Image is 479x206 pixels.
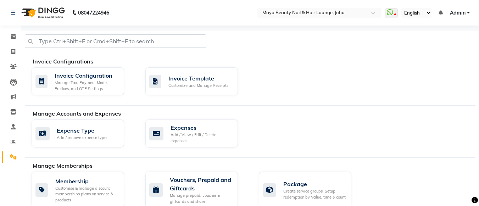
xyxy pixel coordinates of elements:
[55,80,118,91] div: Manage Tax, Payment Mode, Prefixes, and OTP Settings
[168,74,228,83] div: Invoice Template
[145,67,249,95] a: Invoice TemplateCustomize and Manage Receipts
[145,119,249,147] a: ExpensesAdd / View / Edit / Delete expenses
[55,185,118,203] div: Customise & manage discount memberships plans on service & products
[32,119,135,147] a: Expense TypeAdd / remove expense types
[171,132,232,144] div: Add / View / Edit / Delete expenses
[283,188,346,200] div: Create service groups, Setup redemption by Value, time & count
[171,123,232,132] div: Expenses
[170,193,232,204] div: Manage prepaid, voucher & giftcards and share
[55,177,118,185] div: Membership
[283,180,346,188] div: Package
[25,34,206,48] input: Type Ctrl+Shift+F or Cmd+Shift+F to search
[55,71,118,80] div: Invoice Configuration
[168,83,228,89] div: Customize and Manage Receipts
[450,9,466,17] span: Admin
[57,135,108,141] div: Add / remove expense types
[32,67,135,95] a: Invoice ConfigurationManage Tax, Payment Mode, Prefixes, and OTP Settings
[18,3,67,23] img: logo
[170,176,232,193] div: Vouchers, Prepaid and Giftcards
[78,3,109,23] b: 08047224946
[57,126,108,135] div: Expense Type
